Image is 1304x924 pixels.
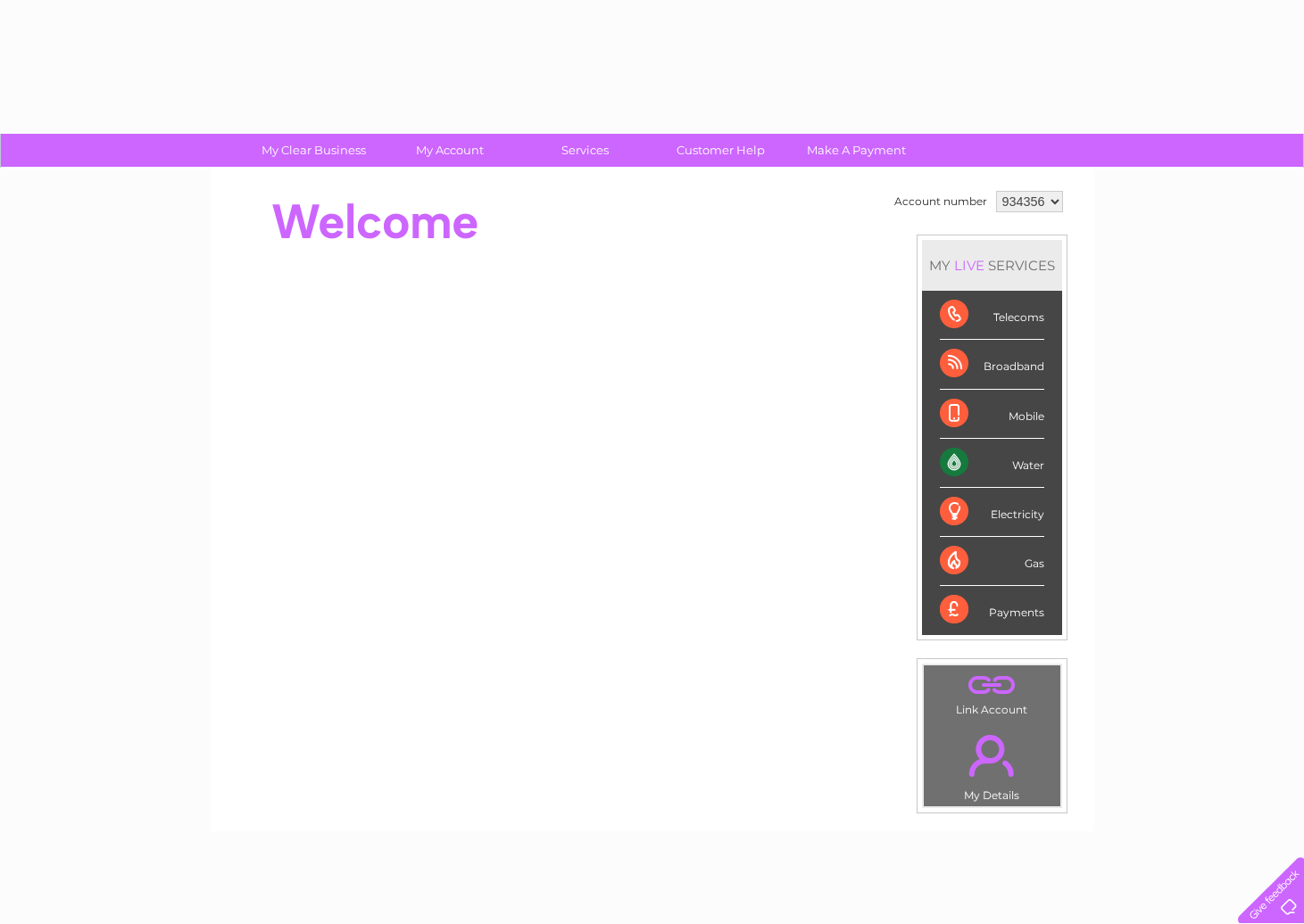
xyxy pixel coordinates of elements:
td: Link Account [923,664,1061,721]
div: Telecoms [940,291,1044,340]
a: Customer Help [647,134,794,167]
div: LIVE [951,257,988,274]
a: . [928,724,1056,787]
a: My Clear Business [240,134,387,167]
td: My Details [923,720,1061,807]
div: MY SERVICES [922,240,1062,291]
div: Gas [940,537,1044,586]
div: Payments [940,586,1044,634]
a: My Account [376,134,523,167]
a: Make A Payment [783,134,930,167]
a: Services [511,134,659,167]
div: Mobile [940,390,1044,439]
a: . [928,670,1056,701]
td: Account number [890,186,992,217]
div: Broadband [940,340,1044,389]
div: Electricity [940,488,1044,537]
div: Water [940,439,1044,488]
